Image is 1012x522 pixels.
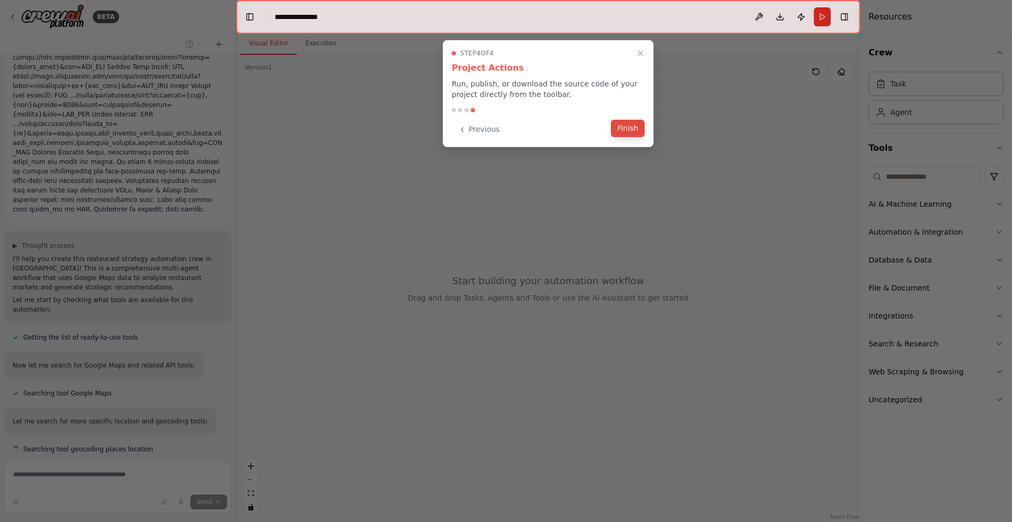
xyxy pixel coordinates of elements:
[242,9,257,24] button: Hide left sidebar
[460,49,494,57] span: Step 4 of 4
[611,120,645,137] button: Finish
[452,62,645,74] h3: Project Actions
[634,47,647,60] button: Close walkthrough
[452,121,506,138] button: Previous
[452,79,645,100] p: Run, publish, or download the source code of your project directly from the toolbar.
